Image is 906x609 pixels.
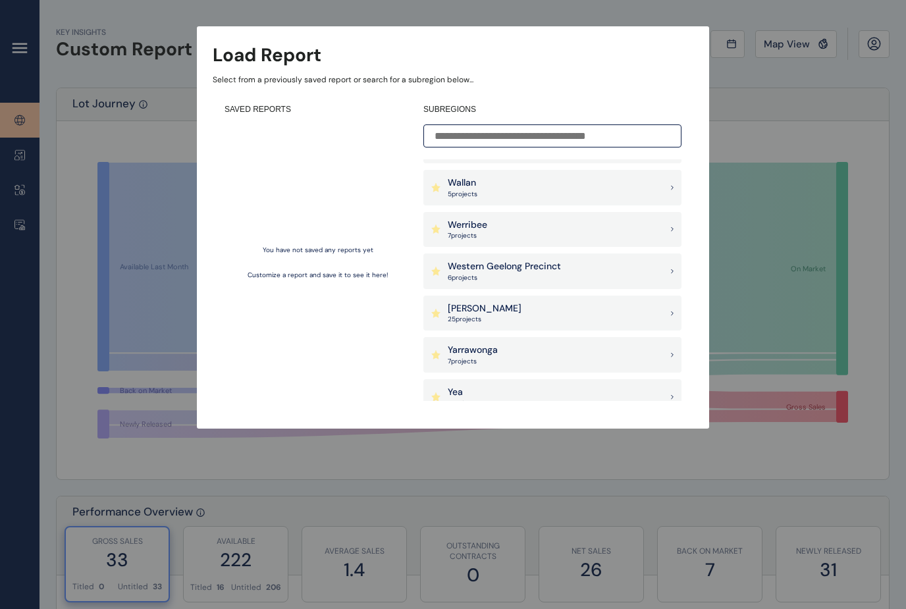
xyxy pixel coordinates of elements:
[448,231,487,240] p: 7 project s
[448,357,498,366] p: 7 project s
[448,219,487,232] p: Werribee
[448,190,477,199] p: 5 project s
[225,104,412,115] h4: SAVED REPORTS
[448,344,498,357] p: Yarrawonga
[448,315,521,324] p: 25 project s
[213,42,321,68] h3: Load Report
[448,399,477,408] p: 2 project s
[448,260,561,273] p: Western Geelong Precinct
[263,246,373,255] p: You have not saved any reports yet
[448,176,477,190] p: Wallan
[248,271,388,280] p: Customize a report and save it to see it here!
[423,104,681,115] h4: SUBREGIONS
[448,273,561,282] p: 6 project s
[448,302,521,315] p: [PERSON_NAME]
[448,386,477,399] p: Yea
[213,74,693,86] p: Select from a previously saved report or search for a subregion below...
